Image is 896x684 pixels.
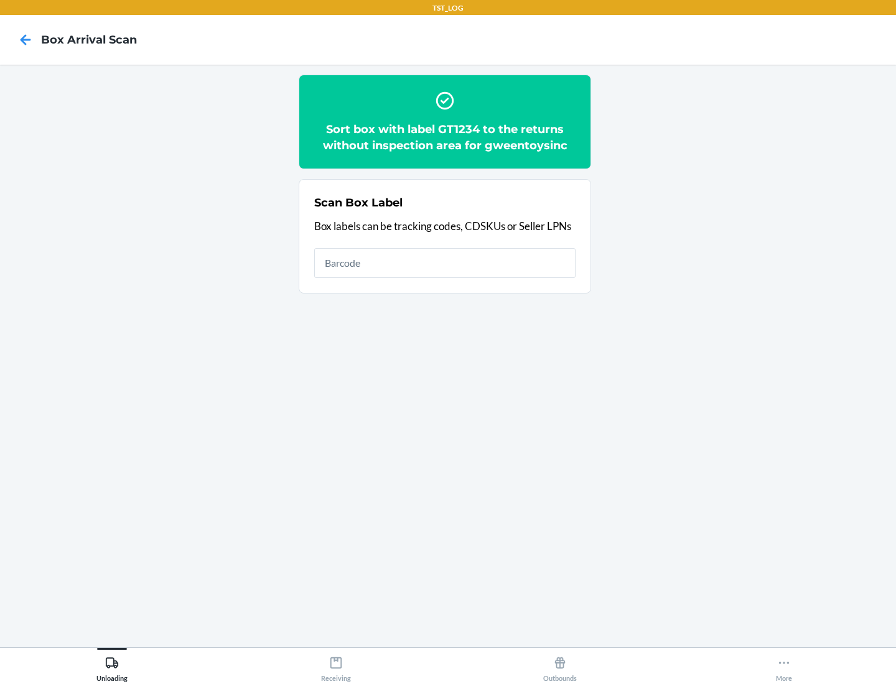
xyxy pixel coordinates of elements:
p: Box labels can be tracking codes, CDSKUs or Seller LPNs [314,218,576,234]
button: Outbounds [448,648,672,682]
div: Unloading [96,651,128,682]
div: Outbounds [543,651,577,682]
h2: Scan Box Label [314,195,403,211]
button: Receiving [224,648,448,682]
div: Receiving [321,651,351,682]
button: More [672,648,896,682]
p: TST_LOG [432,2,464,14]
h2: Sort box with label GT1234 to the returns without inspection area for gweentoysinc [314,121,576,154]
h4: Box Arrival Scan [41,32,137,48]
input: Barcode [314,248,576,278]
div: More [776,651,792,682]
